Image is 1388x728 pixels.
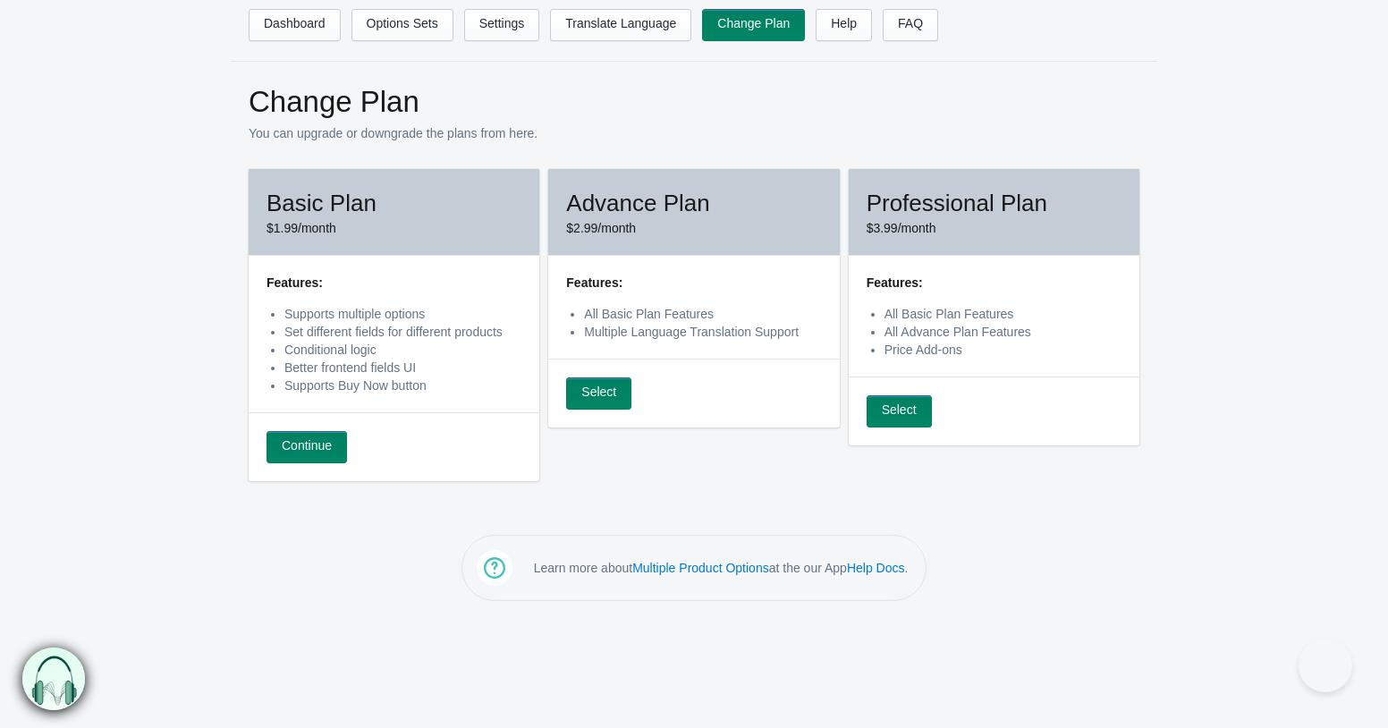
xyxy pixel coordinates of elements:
strong: Features: [566,275,622,290]
li: Supports Buy Now button [284,377,521,394]
a: Multiple Product Options [632,561,769,575]
span: $1.99/month [267,221,336,235]
li: All Basic Plan Features [584,305,821,323]
li: Multiple Language Translation Support [584,323,821,341]
a: Settings [464,9,540,41]
strong: Features: [867,275,923,290]
strong: Features: [267,275,323,290]
li: Conditional logic [284,341,521,359]
a: Translate Language [550,9,691,41]
span: $3.99/month [867,221,936,235]
p: Learn more about at the our App . [534,559,909,577]
a: Select [566,377,631,410]
li: Supports multiple options [284,305,521,323]
li: Set different fields for different products [284,323,521,341]
a: Options Sets [351,9,453,41]
li: All Advance Plan Features [884,323,1121,341]
a: Select [867,395,932,427]
p: You can upgrade or downgrade the plans from here. [249,124,1139,142]
h1: Change Plan [249,84,1139,120]
li: Price Add-ons [884,341,1121,359]
h2: Advance Plan [566,187,821,219]
a: Continue [267,431,347,463]
a: Help [816,9,872,41]
a: Help Docs [847,561,905,575]
a: Change Plan [702,9,805,41]
a: FAQ [883,9,938,41]
a: Dashboard [249,9,341,41]
h2: Professional Plan [867,187,1121,219]
h2: Basic Plan [267,187,521,219]
span: $2.99/month [566,221,636,235]
li: All Basic Plan Features [884,305,1121,323]
li: Better frontend fields UI [284,359,521,377]
img: bxm.png [22,648,85,710]
iframe: Toggle Customer Support [1299,639,1352,692]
